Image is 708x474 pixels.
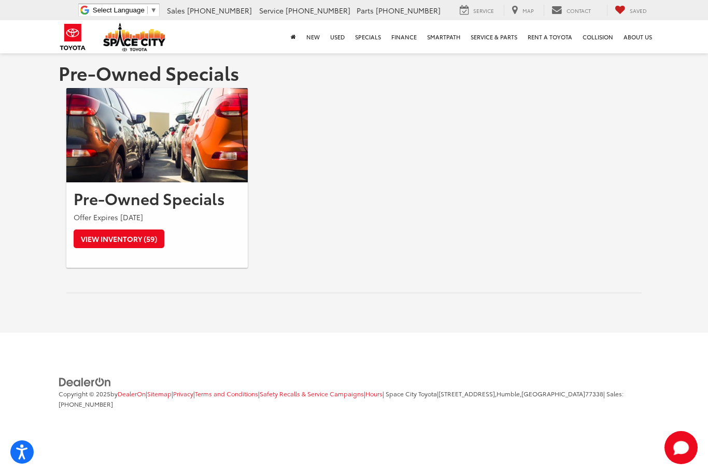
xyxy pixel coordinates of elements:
h1: Pre-Owned Specials [59,62,649,83]
span: [PHONE_NUMBER] [59,399,113,408]
svg: Start Chat [664,431,698,464]
a: Safety Recalls & Service Campaigns, Opens in a new tab [260,389,364,398]
a: Finance [386,20,422,53]
span: Saved [630,7,647,15]
span: [GEOGRAPHIC_DATA] [521,389,585,398]
a: Select Language​ [93,6,157,14]
span: [PHONE_NUMBER] [187,5,252,16]
span: | [437,389,603,398]
span: Service [259,5,284,16]
span: Parts [357,5,374,16]
a: Terms and Conditions [195,389,258,398]
span: Service [473,7,494,15]
span: Map [522,7,534,15]
span: Contact [567,7,591,15]
span: Humble, [497,389,521,398]
a: Used [325,20,350,53]
a: Map [504,5,542,16]
span: [PHONE_NUMBER] [376,5,441,16]
a: About Us [618,20,657,53]
a: DealerOn Home Page [118,389,146,398]
a: Service [452,5,502,16]
a: Collision [577,20,618,53]
a: View Inventory (59) [74,229,164,248]
a: Hours [365,389,383,398]
span: [STREET_ADDRESS], [438,389,497,398]
span: 77338 [585,389,603,398]
img: DealerOn [59,377,111,388]
a: Rent a Toyota [522,20,577,53]
span: Select Language [93,6,145,14]
img: Space City Toyota [103,23,165,51]
a: SmartPath [422,20,465,53]
span: ​ [147,6,148,14]
span: | [146,389,172,398]
a: Sitemap [147,389,172,398]
a: Specials [350,20,386,53]
a: Home [286,20,301,53]
img: Pre-Owned Specials [66,88,248,182]
span: | [364,389,383,398]
img: Toyota [53,20,92,54]
span: [PHONE_NUMBER] [286,5,350,16]
a: Privacy [173,389,193,398]
h2: Pre-Owned Specials [74,190,240,207]
span: Copyright © 2025 [59,389,110,398]
a: New [301,20,325,53]
span: | Space City Toyota [383,389,437,398]
span: Sales [167,5,185,16]
span: by [110,389,146,398]
a: Contact [544,5,599,16]
span: ▼ [150,6,157,14]
a: Service & Parts [465,20,522,53]
p: Offer Expires [DATE] [74,212,240,222]
span: | [172,389,193,398]
span: | [258,389,364,398]
a: My Saved Vehicles [607,5,655,16]
span: | [193,389,258,398]
button: Toggle Chat Window [664,431,698,464]
a: DealerOn [59,376,111,386]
